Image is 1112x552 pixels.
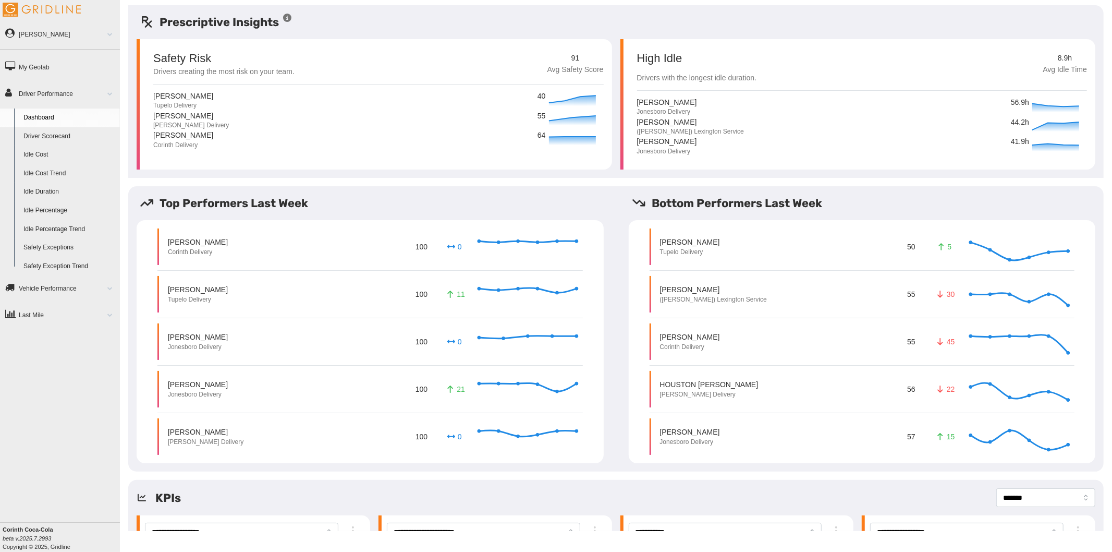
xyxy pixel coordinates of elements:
[3,526,53,533] b: Corinth Coca-Cola
[1011,97,1030,109] p: 56.9h
[906,239,918,254] p: 50
[19,220,120,239] a: Idle Percentage Trend
[446,337,462,347] p: 0
[537,111,546,122] p: 55
[153,141,213,150] p: Corinth Delivery
[413,334,429,349] p: 100
[547,64,604,76] p: Avg Safety Score
[637,147,697,156] p: Jonesboro Delivery
[637,53,757,64] p: High Idle
[19,146,120,164] a: Idle Cost
[660,343,720,352] p: Corinth Delivery
[906,382,918,396] p: 56
[168,379,228,390] p: [PERSON_NAME]
[660,379,759,390] p: Houston [PERSON_NAME]
[168,332,228,342] p: [PERSON_NAME]
[547,53,604,64] p: 91
[19,201,120,220] a: Idle Percentage
[660,390,759,399] p: [PERSON_NAME] Delivery
[660,295,767,304] p: ([PERSON_NAME]) Lexington Service
[19,109,120,127] a: Dashboard
[446,289,462,299] p: 11
[3,525,120,551] div: Copyright © 2025, Gridline
[1043,53,1087,64] p: 8.9h
[446,431,462,442] p: 0
[637,73,757,84] p: Drivers with the longest idle duration.
[446,384,462,394] p: 21
[637,136,697,147] p: [PERSON_NAME]
[153,91,213,101] p: [PERSON_NAME]
[1011,136,1030,148] p: 41.9h
[906,287,918,301] p: 55
[19,257,120,276] a: Safety Exception Trend
[19,183,120,201] a: Idle Duration
[153,111,229,121] p: [PERSON_NAME]
[1011,117,1030,128] p: 44.2h
[446,242,462,252] p: 0
[660,332,720,342] p: [PERSON_NAME]
[413,382,429,396] p: 100
[140,195,612,212] h5: Top Performers Last Week
[936,242,952,252] p: 5
[168,248,228,257] p: Corinth Delivery
[660,284,767,295] p: [PERSON_NAME]
[19,127,120,146] a: Driver Scorecard
[660,248,720,257] p: Tupelo Delivery
[413,429,429,443] p: 100
[936,337,952,347] p: 45
[153,121,229,130] p: [PERSON_NAME] Delivery
[637,117,744,127] p: [PERSON_NAME]
[413,239,429,254] p: 100
[168,237,228,247] p: [PERSON_NAME]
[168,284,228,295] p: [PERSON_NAME]
[19,164,120,183] a: Idle Cost Trend
[660,237,720,247] p: [PERSON_NAME]
[936,289,952,299] p: 30
[153,101,213,110] p: Tupelo Delivery
[660,427,720,437] p: [PERSON_NAME]
[936,384,952,394] p: 22
[3,3,81,17] img: Gridline
[637,97,697,107] p: [PERSON_NAME]
[19,238,120,257] a: Safety Exceptions
[637,127,744,136] p: ([PERSON_NAME]) Lexington Service
[153,130,213,140] p: [PERSON_NAME]
[537,91,546,102] p: 40
[637,107,697,116] p: Jonesboro Delivery
[660,438,720,447] p: Jonesboro Delivery
[413,287,429,301] p: 100
[168,438,243,447] p: [PERSON_NAME] Delivery
[906,334,918,349] p: 55
[1043,64,1087,76] p: Avg Idle Time
[168,343,228,352] p: Jonesboro Delivery
[906,429,918,443] p: 57
[936,431,952,442] p: 15
[168,427,243,437] p: [PERSON_NAME]
[153,53,211,64] p: Safety Risk
[632,195,1104,212] h5: Bottom Performers Last Week
[3,535,51,542] i: beta v.2025.7.2993
[168,390,228,399] p: Jonesboro Delivery
[168,295,228,304] p: Tupelo Delivery
[140,14,292,31] h5: Prescriptive Insights
[537,130,546,141] p: 64
[155,489,181,507] h5: KPIs
[153,66,295,78] p: Drivers creating the most risk on your team.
